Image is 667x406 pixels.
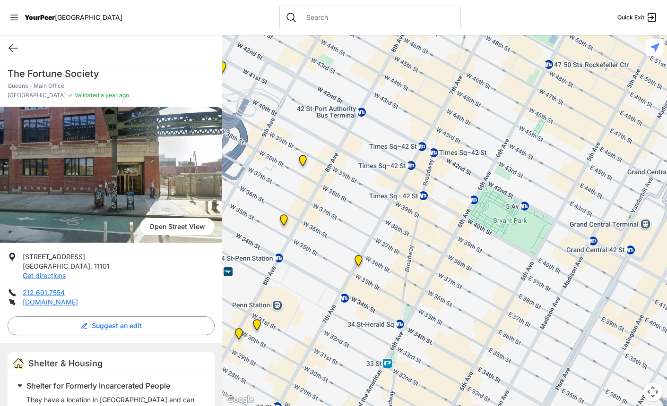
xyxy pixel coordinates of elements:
[25,13,55,21] span: YourPeer
[25,15,122,20] a: YourPeer[GEOGRAPHIC_DATA]
[23,298,78,306] a: [DOMAIN_NAME]
[92,321,142,330] span: Suggest an edit
[617,14,644,21] span: Quick Exit
[643,382,662,401] button: Map camera controls
[55,13,122,21] span: [GEOGRAPHIC_DATA]
[23,262,90,270] span: [GEOGRAPHIC_DATA]
[225,394,256,406] img: Google
[75,92,99,99] span: Validated
[28,358,103,368] span: Shelter & Housing
[90,262,92,270] span: ,
[225,394,256,406] a: Open this area in Google Maps (opens a new window)
[99,92,129,99] span: a year ago
[8,67,215,80] h1: The Fortune Society
[617,12,658,23] a: Quick Exit
[8,82,215,90] p: Queens - Main Office
[68,92,73,99] span: ✓
[301,13,455,22] input: Search
[247,315,267,338] div: Antonio Olivieri Drop-in Center
[23,288,65,296] a: 212.691.7554
[349,251,368,274] div: Main Office
[94,262,110,270] span: 11101
[274,211,294,233] div: Corporate Office, no walk-ins
[8,316,215,335] button: Suggest an edit
[229,324,249,347] div: ServiceLine
[23,271,66,279] a: Get directions
[293,151,312,174] div: DYCD Youth Drop-in Center
[140,218,215,235] a: Open Street View
[26,381,170,390] span: Shelter for Formerly Incarcerated People
[23,253,85,261] span: [STREET_ADDRESS]
[8,92,66,99] span: [GEOGRAPHIC_DATA]
[213,58,232,80] div: New York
